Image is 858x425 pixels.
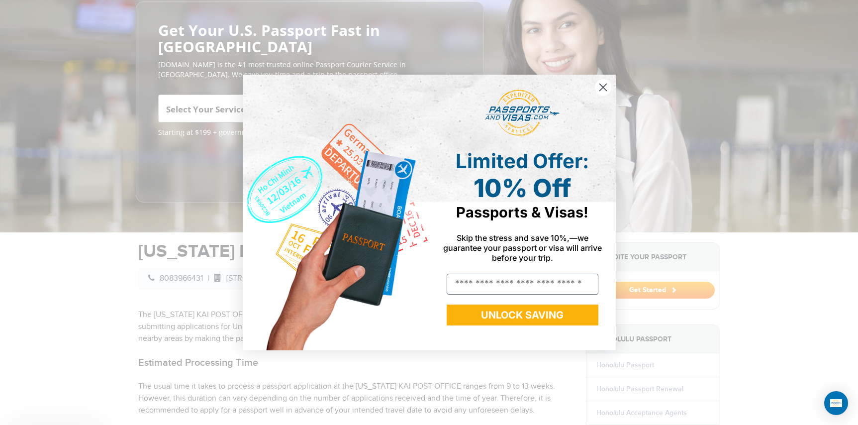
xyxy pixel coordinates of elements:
span: Limited Offer: [456,149,589,173]
span: Passports & Visas! [456,204,588,221]
div: Open Intercom Messenger [824,391,848,415]
img: de9cda0d-0715-46ca-9a25-073762a91ba7.png [243,75,429,350]
span: Skip the stress and save 10%,—we guarantee your passport or visa will arrive before your trip. [443,233,602,263]
span: 10% Off [474,173,571,203]
img: passports and visas [485,90,560,136]
button: UNLOCK SAVING [447,305,598,325]
button: Close dialog [594,79,612,96]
